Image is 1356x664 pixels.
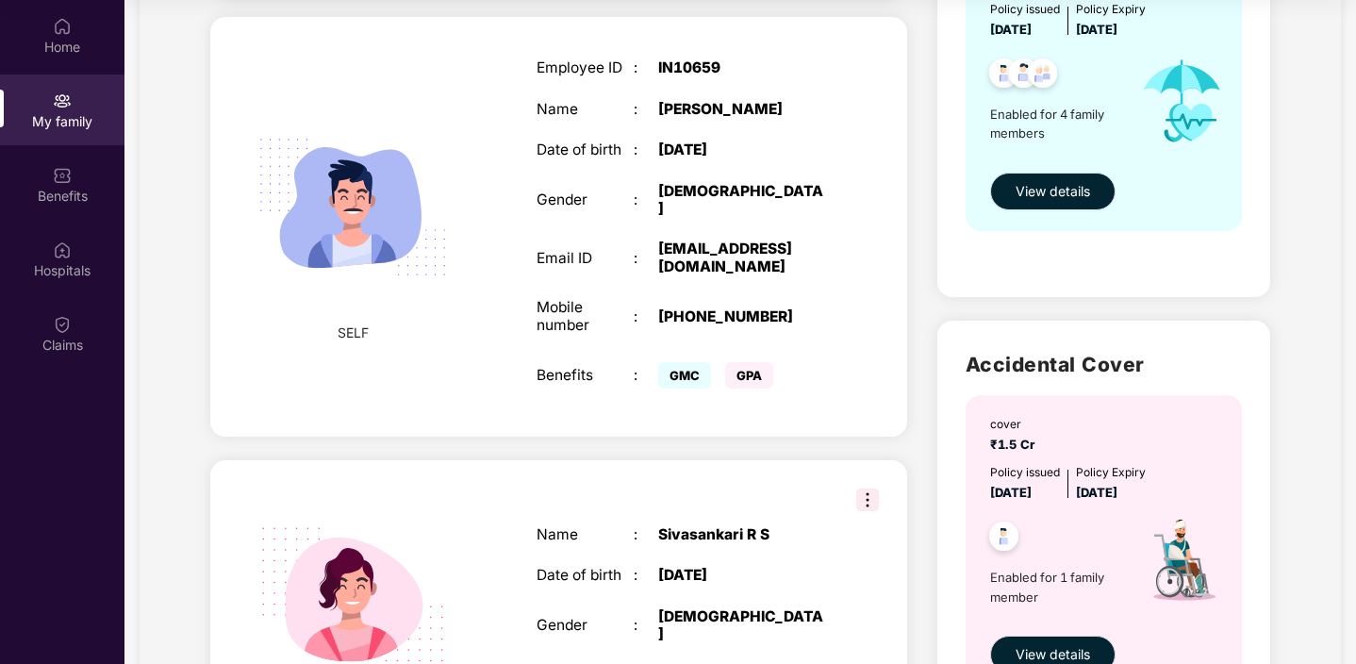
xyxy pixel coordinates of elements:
div: [EMAIL_ADDRESS][DOMAIN_NAME] [658,241,828,275]
div: IN10659 [658,59,828,76]
div: Gender [537,617,634,634]
div: [DEMOGRAPHIC_DATA] [658,608,828,643]
span: [DATE] [1076,485,1117,500]
h2: Accidental Cover [966,349,1242,380]
span: ₹1.5 Cr [990,437,1042,452]
div: : [634,191,658,208]
span: View details [1016,181,1090,202]
div: Mobile number [537,299,634,334]
div: : [634,308,658,325]
div: [PHONE_NUMBER] [658,308,828,325]
div: Policy issued [990,1,1060,19]
div: Employee ID [537,59,634,76]
img: icon [1125,40,1239,163]
div: : [634,250,658,267]
div: : [634,367,658,384]
span: SELF [338,323,369,343]
div: Gender [537,191,634,208]
div: : [634,59,658,76]
div: [DEMOGRAPHIC_DATA] [658,183,828,218]
img: svg+xml;base64,PHN2ZyB4bWxucz0iaHR0cDovL3d3dy53My5vcmcvMjAwMC9zdmciIHdpZHRoPSIyMjQiIGhlaWdodD0iMT... [237,91,469,324]
div: Name [537,101,634,118]
div: Sivasankari R S [658,526,828,543]
div: Policy Expiry [1076,464,1146,482]
img: svg+xml;base64,PHN2ZyBpZD0iQmVuZWZpdHMiIHhtbG5zPSJodHRwOi8vd3d3LnczLm9yZy8yMDAwL3N2ZyIgd2lkdGg9Ij... [53,166,72,185]
div: Date of birth [537,141,634,158]
img: svg+xml;base64,PHN2ZyB4bWxucz0iaHR0cDovL3d3dy53My5vcmcvMjAwMC9zdmciIHdpZHRoPSI0OC45NDMiIGhlaWdodD... [981,516,1027,562]
div: [DATE] [658,141,828,158]
div: Name [537,526,634,543]
img: svg+xml;base64,PHN2ZyBpZD0iSG9tZSIgeG1sbnM9Imh0dHA6Ly93d3cudzMub3JnLzIwMDAvc3ZnIiB3aWR0aD0iMjAiIG... [53,17,72,36]
div: : [634,567,658,584]
div: [DATE] [658,567,828,584]
div: Benefits [537,367,634,384]
span: GMC [658,362,711,389]
button: View details [990,173,1116,210]
span: [DATE] [990,485,1032,500]
span: Enabled for 4 family members [990,105,1125,143]
img: svg+xml;base64,PHN2ZyB3aWR0aD0iMjAiIGhlaWdodD0iMjAiIHZpZXdCb3g9IjAgMCAyMCAyMCIgZmlsbD0ibm9uZSIgeG... [53,91,72,110]
div: : [634,141,658,158]
div: [PERSON_NAME] [658,101,828,118]
img: icon [1125,503,1239,626]
img: svg+xml;base64,PHN2ZyB3aWR0aD0iMzIiIGhlaWdodD0iMzIiIHZpZXdCb3g9IjAgMCAzMiAzMiIgZmlsbD0ibm9uZSIgeG... [856,489,879,511]
div: : [634,101,658,118]
div: Policy issued [990,464,1060,482]
span: GPA [725,362,773,389]
img: svg+xml;base64,PHN2ZyB4bWxucz0iaHR0cDovL3d3dy53My5vcmcvMjAwMC9zdmciIHdpZHRoPSI0OC45NDMiIGhlaWdodD... [1000,53,1047,99]
div: : [634,526,658,543]
div: Policy Expiry [1076,1,1146,19]
div: Date of birth [537,567,634,584]
span: [DATE] [990,22,1032,37]
img: svg+xml;base64,PHN2ZyB4bWxucz0iaHR0cDovL3d3dy53My5vcmcvMjAwMC9zdmciIHdpZHRoPSI0OC45NDMiIGhlaWdodD... [1020,53,1067,99]
div: : [634,617,658,634]
img: svg+xml;base64,PHN2ZyB4bWxucz0iaHR0cDovL3d3dy53My5vcmcvMjAwMC9zdmciIHdpZHRoPSI0OC45NDMiIGhlaWdodD... [981,53,1027,99]
img: svg+xml;base64,PHN2ZyBpZD0iQ2xhaW0iIHhtbG5zPSJodHRwOi8vd3d3LnczLm9yZy8yMDAwL3N2ZyIgd2lkdGg9IjIwIi... [53,315,72,334]
span: Enabled for 1 family member [990,568,1125,606]
span: [DATE] [1076,22,1117,37]
div: cover [990,416,1042,434]
div: Email ID [537,250,634,267]
img: svg+xml;base64,PHN2ZyBpZD0iSG9zcGl0YWxzIiB4bWxucz0iaHR0cDovL3d3dy53My5vcmcvMjAwMC9zdmciIHdpZHRoPS... [53,241,72,259]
